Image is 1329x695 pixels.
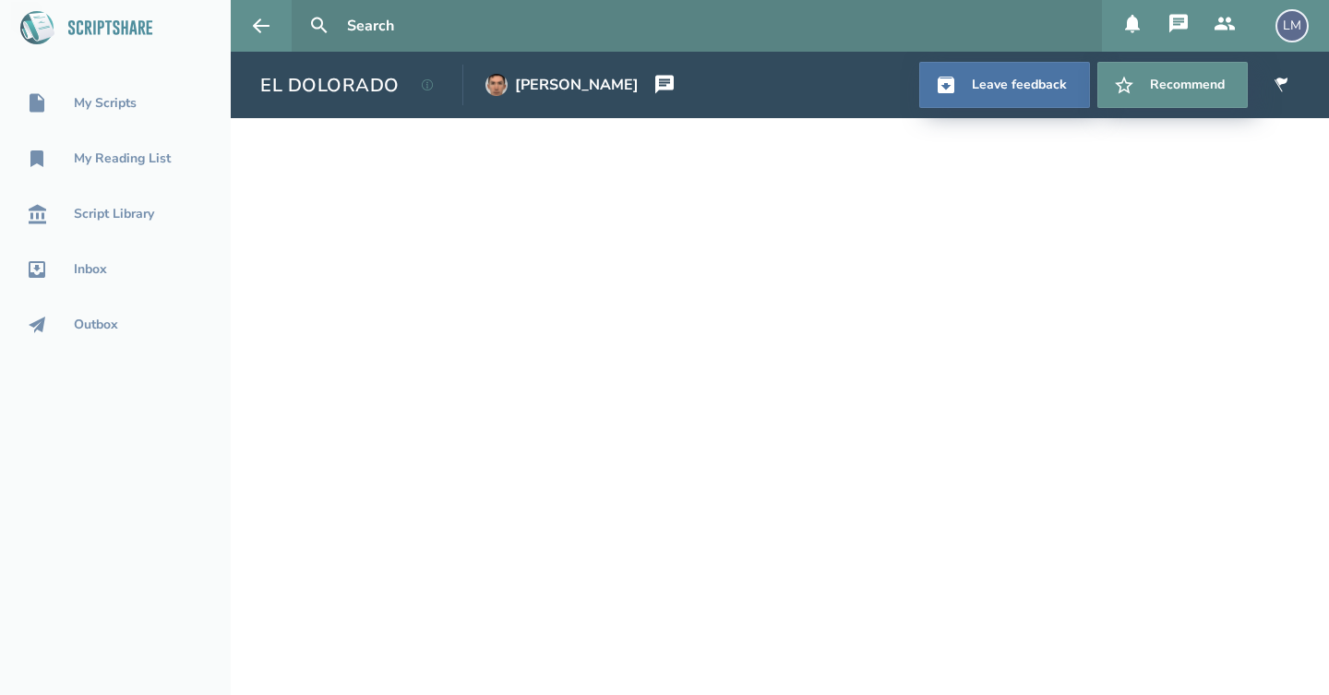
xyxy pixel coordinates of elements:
[74,262,107,277] div: Inbox
[485,74,508,96] img: user_1756948650-crop.jpg
[515,77,639,93] div: [PERSON_NAME]
[919,62,1090,108] a: Leave feedback
[74,96,137,111] div: My Scripts
[1097,62,1248,108] button: Recommend
[1275,9,1309,42] div: LM
[74,318,118,332] div: Outbox
[407,65,448,105] button: View script details
[74,151,171,166] div: My Reading List
[485,65,639,105] a: [PERSON_NAME]
[74,207,154,222] div: Script Library
[260,73,400,98] h1: EL DOLORADO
